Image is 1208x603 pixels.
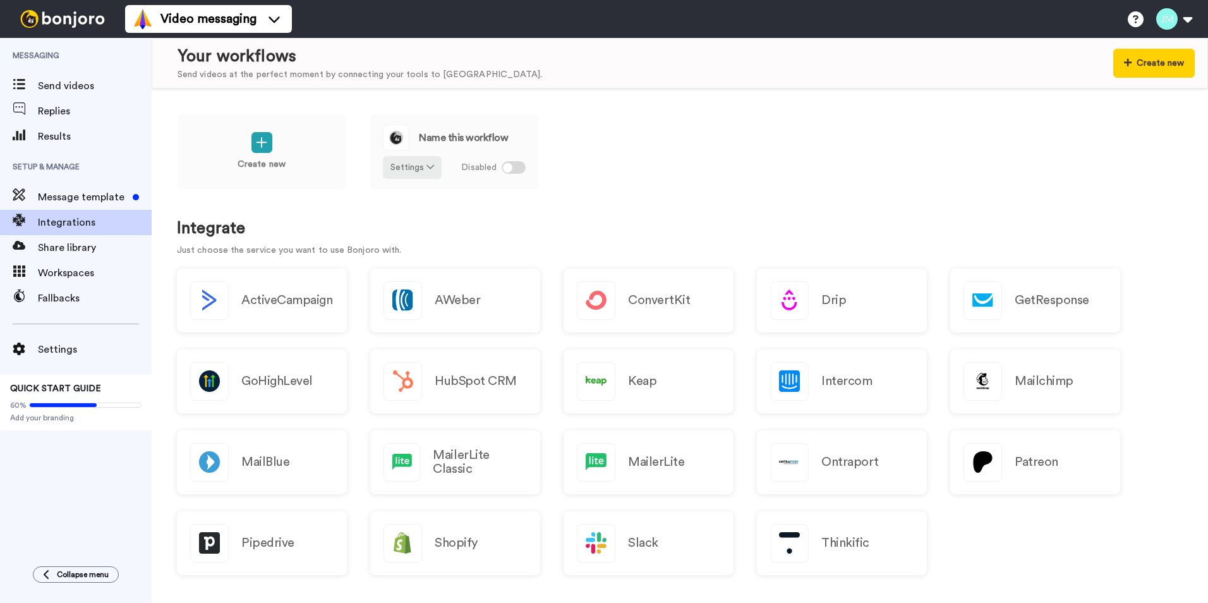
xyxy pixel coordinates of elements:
[564,430,734,494] a: MailerLite
[38,342,152,357] span: Settings
[1015,455,1058,469] h2: Patreon
[757,269,927,332] a: Drip
[383,156,442,179] button: Settings
[38,240,152,255] span: Share library
[435,536,478,550] h2: Shopify
[757,430,927,494] a: Ontraport
[370,350,540,413] a: HubSpot CRM
[33,566,119,583] button: Collapse menu
[10,413,142,423] span: Add your branding
[628,293,690,307] h2: ConvertKit
[419,133,508,143] span: Name this workflow
[133,9,153,29] img: vm-color.svg
[178,68,542,82] div: Send videos at the perfect moment by connecting your tools to [GEOGRAPHIC_DATA].
[15,10,110,28] img: bj-logo-header-white.svg
[191,363,228,400] img: logo_gohighlevel.png
[191,444,228,481] img: logo_mailblue.png
[238,158,286,171] p: Create new
[950,269,1120,332] a: GetResponse
[771,363,808,400] img: logo_intercom.svg
[177,219,1183,238] h1: Integrate
[38,190,128,205] span: Message template
[821,455,879,469] h2: Ontraport
[577,525,615,562] img: logo_slack.svg
[564,269,734,332] a: ConvertKit
[177,244,1183,257] p: Just choose the service you want to use Bonjoro with.
[628,536,658,550] h2: Slack
[1015,293,1089,307] h2: GetResponse
[461,161,497,174] span: Disabled
[38,78,152,94] span: Send videos
[177,350,347,413] a: GoHighLevel
[384,525,421,562] img: logo_shopify.svg
[757,511,927,575] a: Thinkific
[577,363,615,400] img: logo_keap.svg
[10,400,27,410] span: 60%
[177,269,347,332] button: ActiveCampaign
[384,125,409,150] img: logo_round_yellow.svg
[821,536,869,550] h2: Thinkific
[384,444,420,481] img: logo_mailerlite.svg
[38,104,152,119] span: Replies
[577,282,615,319] img: logo_convertkit.svg
[433,448,527,476] h2: MailerLite Classic
[964,282,1001,319] img: logo_getresponse.svg
[57,569,109,580] span: Collapse menu
[370,430,540,494] a: MailerLite Classic
[370,269,540,332] a: AWeber
[38,265,152,281] span: Workspaces
[38,291,152,306] span: Fallbacks
[177,511,347,575] a: Pipedrive
[38,129,152,144] span: Results
[384,363,421,400] img: logo_hubspot.svg
[241,374,313,388] h2: GoHighLevel
[241,293,332,307] h2: ActiveCampaign
[370,511,540,575] a: Shopify
[964,363,1001,400] img: logo_mailchimp.svg
[10,384,101,393] span: QUICK START GUIDE
[564,511,734,575] a: Slack
[241,455,289,469] h2: MailBlue
[384,282,421,319] img: logo_aweber.svg
[771,444,808,481] img: logo_ontraport.svg
[564,350,734,413] a: Keap
[950,350,1120,413] a: Mailchimp
[191,282,228,319] img: logo_activecampaign.svg
[241,536,294,550] h2: Pipedrive
[628,374,656,388] h2: Keap
[1113,49,1195,78] button: Create new
[771,282,808,319] img: logo_drip.svg
[191,525,228,562] img: logo_pipedrive.png
[821,293,846,307] h2: Drip
[628,455,684,469] h2: MailerLite
[435,374,517,388] h2: HubSpot CRM
[160,10,257,28] span: Video messaging
[950,430,1120,494] a: Patreon
[821,374,872,388] h2: Intercom
[577,444,615,481] img: logo_mailerlite.svg
[435,293,480,307] h2: AWeber
[38,215,152,230] span: Integrations
[771,525,808,562] img: logo_thinkific.svg
[178,45,542,68] div: Your workflows
[370,114,539,190] a: Name this workflowSettings Disabled
[757,350,927,413] a: Intercom
[177,430,347,494] a: MailBlue
[177,114,346,190] a: Create new
[1015,374,1073,388] h2: Mailchimp
[964,444,1001,481] img: logo_patreon.svg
